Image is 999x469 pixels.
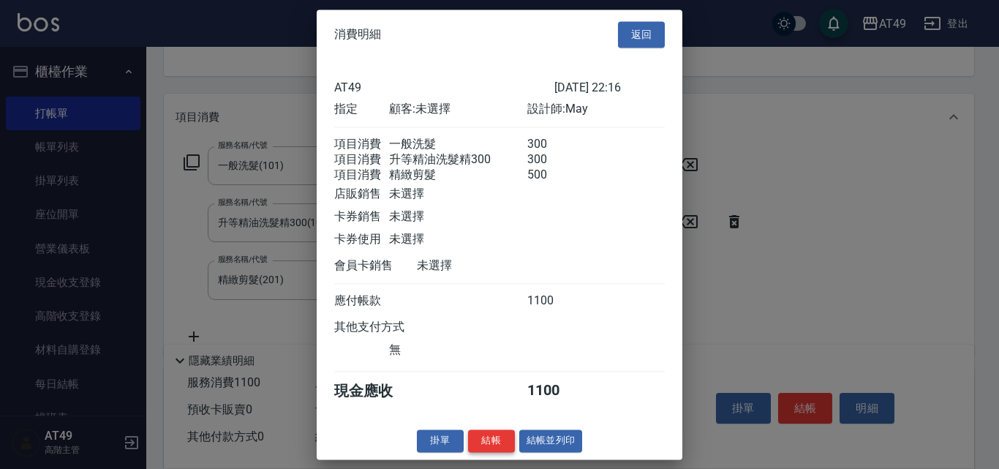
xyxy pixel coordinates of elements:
div: 會員卡銷售 [334,258,417,274]
div: 1100 [527,381,582,401]
button: 掛單 [417,429,464,452]
span: 消費明細 [334,27,381,42]
div: 應付帳款 [334,293,389,309]
div: 店販銷售 [334,187,389,202]
div: 升等精油洗髮精300 [389,152,527,168]
div: 未選擇 [389,209,527,225]
div: 項目消費 [334,137,389,152]
div: 無 [389,342,527,358]
div: 現金應收 [334,381,417,401]
div: 300 [527,152,582,168]
div: 卡券銷售 [334,209,389,225]
div: 1100 [527,293,582,309]
div: 項目消費 [334,152,389,168]
div: 顧客: 未選擇 [389,102,527,117]
div: 未選擇 [389,232,527,247]
div: 一般洗髮 [389,137,527,152]
div: 未選擇 [389,187,527,202]
div: 未選擇 [417,258,554,274]
button: 結帳 [468,429,515,452]
button: 結帳並列印 [519,429,583,452]
div: [DATE] 22:16 [554,80,665,94]
div: 精緻剪髮 [389,168,527,183]
button: 返回 [618,21,665,48]
div: 指定 [334,102,389,117]
div: 設計師: May [527,102,665,117]
div: 500 [527,168,582,183]
div: 300 [527,137,582,152]
div: 卡券使用 [334,232,389,247]
div: AT49 [334,80,554,94]
div: 項目消費 [334,168,389,183]
div: 其他支付方式 [334,320,445,335]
